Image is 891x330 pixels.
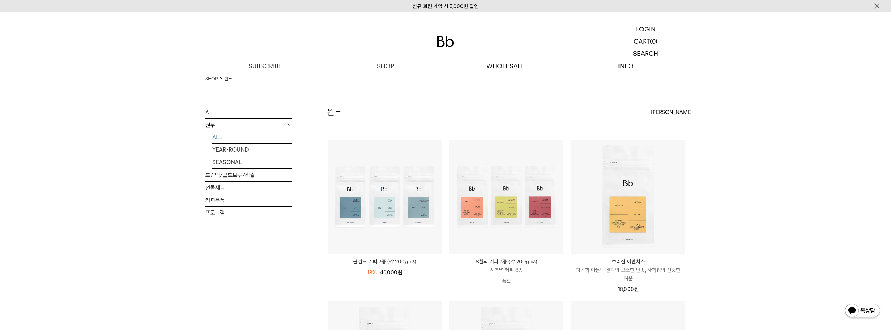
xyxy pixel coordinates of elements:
[445,60,566,72] p: WHOLESALE
[212,131,292,143] a: ALL
[633,47,658,60] p: SEARCH
[437,36,454,47] img: 로고
[566,60,686,72] p: INFO
[449,266,563,274] p: 시즈널 커피 3종
[205,119,292,131] p: 원두
[606,35,686,47] a: CART (0)
[212,156,292,168] a: SEASONAL
[205,169,292,181] a: 드립백/콜드브루/캡슐
[618,286,639,292] span: 18,000
[205,106,292,118] a: ALL
[205,182,292,194] a: 선물세트
[327,106,342,118] h2: 원두
[449,258,563,266] p: 8월의 커피 3종 (각 200g x3)
[224,76,232,83] a: 원두
[205,207,292,219] a: 프로그램
[380,269,402,276] span: 40,000
[328,258,442,266] a: 블렌드 커피 3종 (각 200g x3)
[328,140,442,254] img: 블렌드 커피 3종 (각 200g x3)
[636,23,656,35] p: LOGIN
[367,268,377,277] div: 18%
[449,140,563,254] img: 8월의 커피 3종 (각 200g x3)
[205,60,325,72] a: SUBSCRIBE
[397,269,402,276] span: 원
[650,35,657,47] p: (0)
[634,286,639,292] span: 원
[651,108,693,116] span: [PERSON_NAME]
[449,274,563,288] p: 품절
[844,303,881,320] img: 카카오톡 채널 1:1 채팅 버튼
[571,258,685,283] a: 브라질 아란치스 피칸과 아몬드 캔디의 고소한 단맛, 사과칩의 산뜻한 여운
[634,35,650,47] p: CART
[571,266,685,283] p: 피칸과 아몬드 캔디의 고소한 단맛, 사과칩의 산뜻한 여운
[325,60,445,72] a: SHOP
[205,76,218,83] a: SHOP
[571,140,685,254] img: 브라질 아란치스
[571,258,685,266] p: 브라질 아란치스
[212,144,292,156] a: YEAR-ROUND
[412,3,479,9] a: 신규 회원 가입 시 3,000원 할인
[449,258,563,274] a: 8월의 커피 3종 (각 200g x3) 시즈널 커피 3종
[205,194,292,206] a: 커피용품
[606,23,686,35] a: LOGIN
